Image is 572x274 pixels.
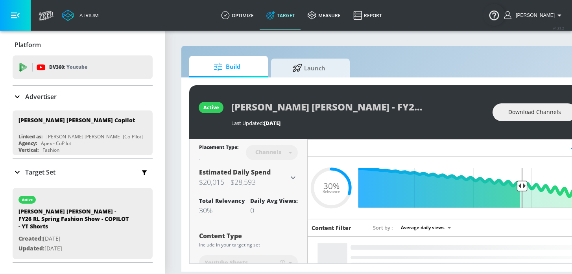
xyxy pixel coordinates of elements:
span: Estimated Daily Spend [199,168,271,177]
div: Average daily views [397,222,454,233]
p: Platform [15,40,41,49]
div: DV360: Youtube [13,55,153,79]
div: Linked as: [18,133,42,140]
div: 0 [250,206,298,215]
p: Advertiser [25,92,57,101]
span: [DATE] [264,120,280,127]
div: 30% [199,206,245,215]
div: Fashion [42,147,59,153]
p: Target Set [25,168,55,177]
div: Advertiser [13,86,153,108]
p: Youtube [66,63,87,71]
span: login as: kacey.labar@zefr.com [513,13,555,18]
div: Platform [13,34,153,56]
p: DV360: [49,63,87,72]
span: Relevance [323,190,340,194]
div: Include in your targeting set [199,243,298,247]
div: Vertical: [18,147,39,153]
span: Youtube Shorts [205,259,248,267]
span: Sort by [373,224,393,231]
h6: Content Filter [312,224,351,232]
div: Daily Avg Views: [250,197,298,204]
a: Atrium [62,9,99,21]
div: active[PERSON_NAME] [PERSON_NAME] - FY26 RL Spring Fashion Show - COPILOT - YT ShortsCreated:[DAT... [13,188,153,259]
a: optimize [215,1,260,29]
div: Agency: [18,140,37,147]
div: Content Type [199,233,298,239]
div: active [203,104,219,111]
p: [DATE] [18,244,129,254]
button: [PERSON_NAME] [504,11,564,20]
span: Includes videos up to 60 seconds, some of which may not be categorized as Shorts. [280,259,285,266]
span: Download Channels [508,107,561,117]
div: Placement Type: [199,144,238,152]
div: Last Updated: [231,120,485,127]
p: [DATE] [18,234,129,244]
div: Apex - CoPilot [41,140,71,147]
span: 30% [323,182,340,190]
div: Channels [251,149,285,155]
div: active [22,198,33,202]
span: v 4.25.2 [553,26,564,30]
div: [PERSON_NAME] [PERSON_NAME] - FY26 RL Spring Fashion Show - COPILOT - YT Shorts [18,208,129,234]
a: Report [347,1,388,29]
div: Atrium [76,12,99,19]
div: [PERSON_NAME] [PERSON_NAME] Copilot [18,116,135,124]
a: Target [260,1,301,29]
span: Build [197,57,257,76]
a: measure [301,1,347,29]
span: Launch [279,59,339,77]
div: [PERSON_NAME] [PERSON_NAME] [Co-Pilot] [46,133,143,140]
div: Target Set [13,159,153,185]
div: [PERSON_NAME] [PERSON_NAME] CopilotLinked as:[PERSON_NAME] [PERSON_NAME] [Co-Pilot]Agency:Apex - ... [13,110,153,155]
span: Updated: [18,245,44,252]
div: Estimated Daily Spend$20,015 - $28,593 [199,168,298,188]
div: Total Relevancy [199,197,245,204]
h3: $20,015 - $28,593 [199,177,288,188]
button: Open Resource Center [483,4,505,26]
span: Created: [18,235,43,242]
